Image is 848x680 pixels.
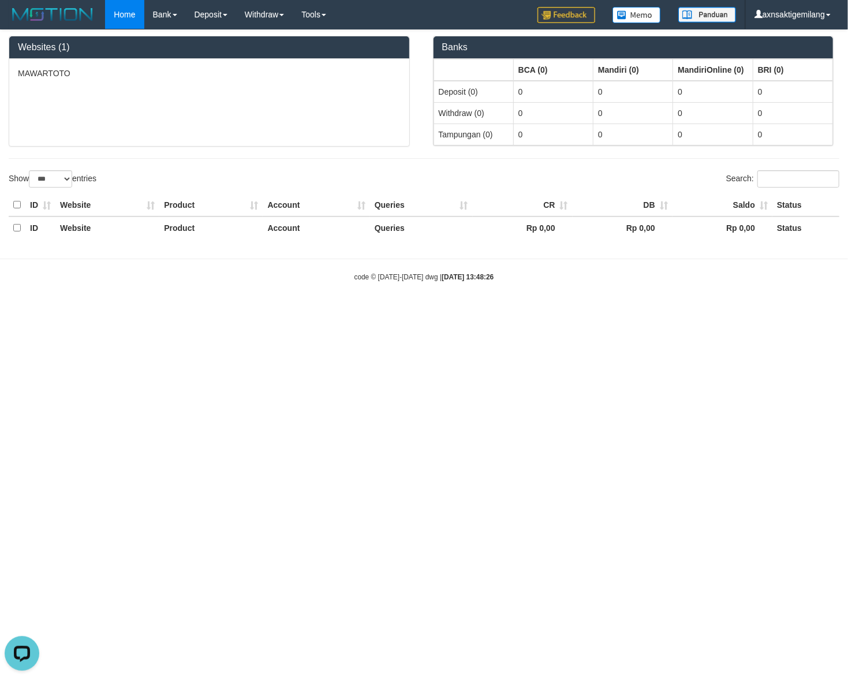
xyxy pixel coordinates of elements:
th: Website [55,216,159,239]
img: Button%20Memo.svg [612,7,661,23]
label: Show entries [9,170,96,188]
th: ID [25,216,55,239]
th: Rp 0,00 [473,216,573,239]
th: CR [473,194,573,216]
th: ID [25,194,55,216]
h3: Websites (1) [18,42,401,53]
td: 0 [753,102,832,124]
th: Saldo [673,194,772,216]
td: Deposit (0) [434,81,513,103]
img: panduan.png [678,7,736,23]
th: Queries [370,216,473,239]
td: 0 [593,81,673,103]
th: Account [263,216,369,239]
td: Tampungan (0) [434,124,513,145]
th: Group: activate to sort column ascending [753,59,832,81]
th: Group: activate to sort column ascending [513,59,593,81]
th: Website [55,194,159,216]
td: 0 [753,124,832,145]
td: 0 [673,81,753,103]
strong: [DATE] 13:48:26 [442,273,494,281]
td: 0 [753,81,832,103]
p: MAWARTOTO [18,68,401,79]
td: 0 [513,102,593,124]
th: DB [573,194,673,216]
td: 0 [593,124,673,145]
th: Rp 0,00 [573,216,673,239]
td: Withdraw (0) [434,102,513,124]
td: 0 [673,102,753,124]
td: 0 [593,102,673,124]
th: Product [159,194,263,216]
th: Status [772,194,839,216]
td: 0 [673,124,753,145]
th: Status [772,216,839,239]
th: Group: activate to sort column ascending [593,59,673,81]
button: Open LiveChat chat widget [5,5,39,39]
th: Rp 0,00 [673,216,772,239]
input: Search: [757,170,839,188]
img: MOTION_logo.png [9,6,96,23]
td: 0 [513,124,593,145]
th: Account [263,194,369,216]
th: Queries [370,194,473,216]
small: code © [DATE]-[DATE] dwg | [354,273,494,281]
h3: Banks [442,42,825,53]
label: Search: [726,170,839,188]
select: Showentries [29,170,72,188]
img: Feedback.jpg [537,7,595,23]
th: Group: activate to sort column ascending [673,59,753,81]
th: Product [159,216,263,239]
td: 0 [513,81,593,103]
th: Group: activate to sort column ascending [434,59,513,81]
